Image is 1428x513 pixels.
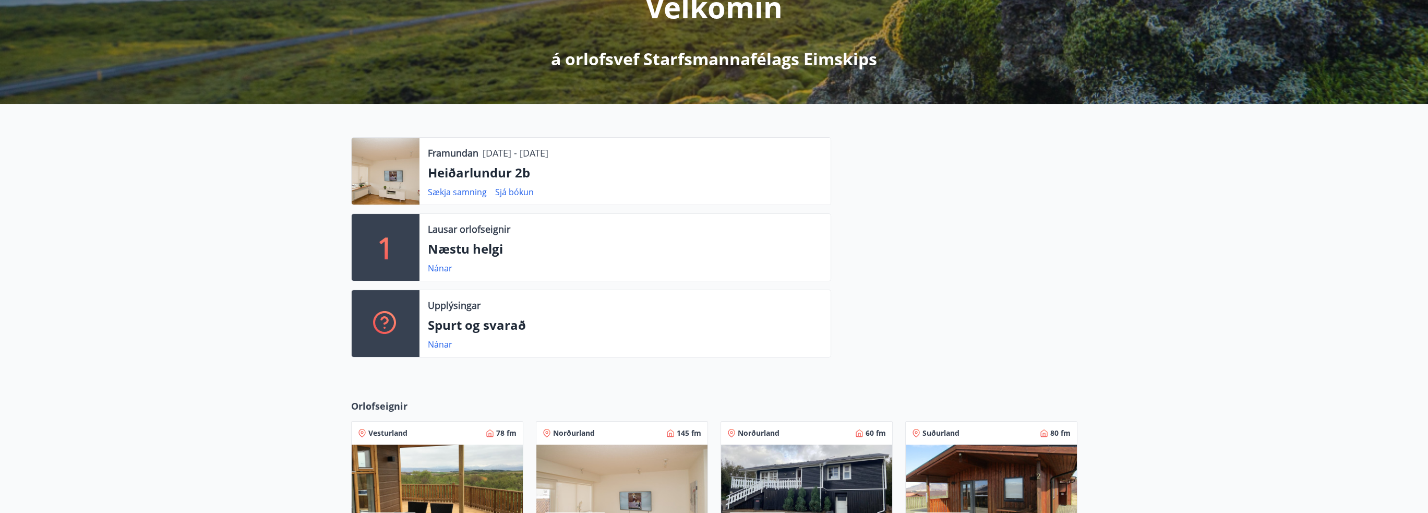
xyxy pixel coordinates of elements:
p: Spurt og svarað [428,316,822,334]
span: Orlofseignir [351,399,407,413]
span: Norðurland [553,428,595,438]
a: Nánar [428,339,452,350]
p: Lausar orlofseignir [428,222,510,236]
span: 80 fm [1050,428,1071,438]
span: Vesturland [368,428,407,438]
p: Næstu helgi [428,240,822,258]
span: Suðurland [922,428,959,438]
span: Norðurland [738,428,779,438]
span: 145 fm [677,428,701,438]
a: Sækja samning [428,186,487,198]
span: 78 fm [496,428,517,438]
p: [DATE] - [DATE] [483,146,548,160]
p: Framundan [428,146,478,160]
p: Upplýsingar [428,299,481,312]
p: Heiðarlundur 2b [428,164,822,182]
p: á orlofsvef Starfsmannafélags Eimskips [551,47,877,70]
span: 60 fm [866,428,886,438]
p: 1 [377,228,394,267]
a: Nánar [428,263,452,274]
a: Sjá bókun [495,186,534,198]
